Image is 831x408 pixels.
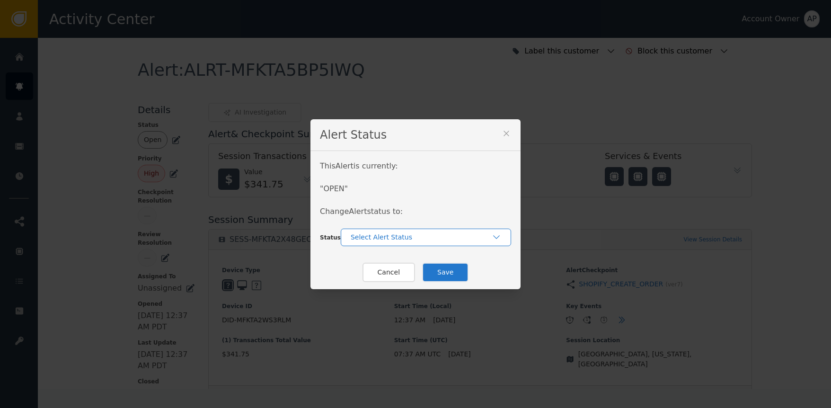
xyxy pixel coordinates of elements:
button: Cancel [362,263,415,282]
button: Save [422,263,469,282]
span: Change Alert status to: [320,207,403,216]
span: " OPEN " [320,184,348,193]
div: Alert Status [310,119,521,151]
span: Status [320,234,341,241]
span: This Alert is currently: [320,161,398,170]
div: Select Alert Status [351,232,492,242]
button: Select Alert Status [341,229,511,246]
